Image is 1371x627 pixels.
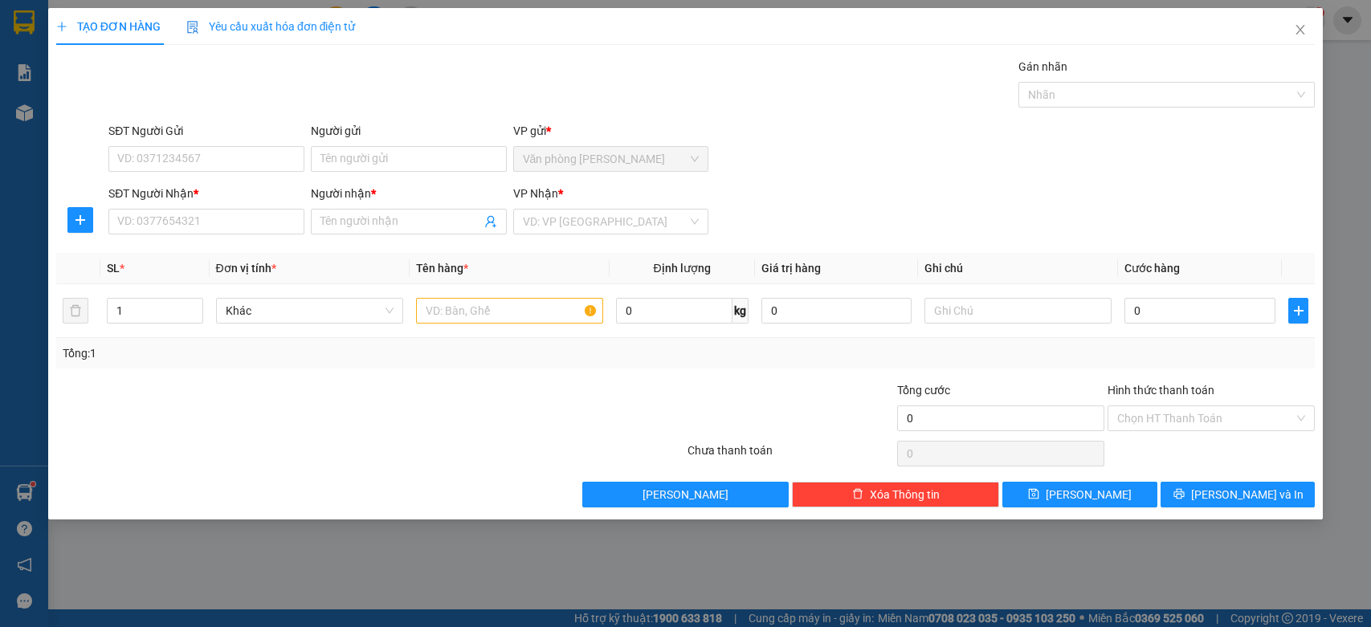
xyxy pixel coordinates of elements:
span: Khác [226,299,394,323]
div: SĐT Người Gửi [108,122,304,140]
span: Yêu cầu xuất hóa đơn điện tử [186,20,356,33]
button: plus [67,207,93,233]
div: SĐT Người Nhận [108,185,304,202]
div: Người nhận [311,185,507,202]
img: icon [186,21,199,34]
span: user-add [484,215,497,228]
div: Tổng: 1 [63,344,530,362]
button: [PERSON_NAME] [582,482,790,507]
span: plus [1289,304,1308,317]
span: TẠO ĐƠN HÀNG [56,20,161,33]
span: [PERSON_NAME] [643,486,728,503]
div: Người gửi [311,122,507,140]
span: Văn phòng Cao Thắng [523,147,700,171]
span: close [1294,23,1307,36]
span: plus [68,214,92,226]
button: plus [1288,298,1308,324]
span: Tên hàng [416,262,468,275]
span: VP Nhận [513,187,558,200]
span: printer [1173,488,1185,501]
span: Cước hàng [1124,262,1180,275]
span: Tổng cước [897,384,950,397]
div: Chưa thanh toán [686,442,896,470]
div: VP gửi [513,122,709,140]
span: Xóa Thông tin [870,486,940,503]
button: printer[PERSON_NAME] và In [1161,482,1315,507]
span: kg [732,298,749,324]
label: Gán nhãn [1018,60,1067,73]
label: Hình thức thanh toán [1108,384,1214,397]
span: [PERSON_NAME] [1046,486,1132,503]
input: 0 [761,298,912,324]
button: delete [63,298,88,324]
th: Ghi chú [918,253,1118,284]
button: save[PERSON_NAME] [1002,482,1157,507]
span: SL [107,262,120,275]
input: VD: Bàn, Ghế [416,298,603,324]
span: plus [56,21,67,32]
span: Giá trị hàng [761,262,821,275]
span: save [1028,488,1039,501]
span: delete [852,488,863,501]
span: Định lượng [654,262,711,275]
span: [PERSON_NAME] và In [1191,486,1304,503]
input: Ghi Chú [924,298,1112,324]
span: Đơn vị tính [216,262,276,275]
button: deleteXóa Thông tin [792,482,999,507]
button: Close [1278,8,1323,53]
